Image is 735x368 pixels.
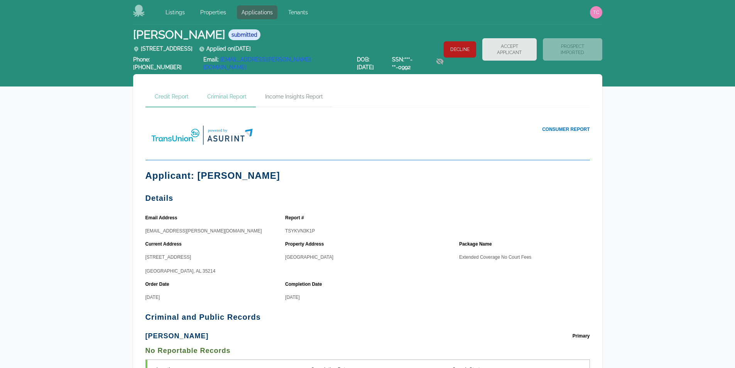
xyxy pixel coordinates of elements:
a: Income Insights Report [256,86,332,107]
div: Phone: [PHONE_NUMBER] [133,56,197,71]
span: Extended Coverage No Court Fees [459,254,531,260]
a: [EMAIL_ADDRESS][PERSON_NAME][DOMAIN_NAME] [203,56,311,70]
h3: [PERSON_NAME] [145,332,209,340]
span: [DATE] [145,295,160,300]
span: Applied on [DATE] [199,46,251,52]
strong: Current Address [145,241,184,248]
a: Criminal Report [198,86,256,107]
strong: Package Name [459,241,494,248]
span: [GEOGRAPHIC_DATA] [285,254,333,260]
span: [PERSON_NAME] [133,28,225,42]
a: Listings [161,5,189,19]
h1: Applicant: [PERSON_NAME] [145,170,590,182]
span: submitted [228,29,260,40]
nav: Tabs [145,86,590,107]
a: Credit Report [145,86,198,107]
tspan: powered by [208,128,228,132]
h2: Criminal and Public Records [145,313,590,321]
span: TSYKVN3K1P [285,228,315,234]
strong: Property Address [285,241,326,248]
h3: No Reportable Records [145,345,590,356]
a: Tenants [284,5,313,19]
div: Email: [203,56,351,71]
div: DOB: [DATE] [357,56,386,71]
button: Decline [444,41,476,58]
table: consumer report details [145,211,590,301]
h2: Details [145,194,590,202]
span: [EMAIL_ADDRESS][PERSON_NAME][DOMAIN_NAME] [145,228,262,234]
a: Applications [237,5,277,19]
strong: Order Date [145,281,172,288]
strong: Report # [285,214,306,221]
strong: Completion Date [285,281,324,288]
strong: Email Address [145,214,180,221]
button: Accept Applicant [482,38,537,61]
span: [DATE] [285,295,300,300]
a: Properties [196,5,231,19]
span: [STREET_ADDRESS] [GEOGRAPHIC_DATA], AL 35214 [145,254,216,274]
span: Primary [573,330,590,342]
p: CONSUMER REPORT [368,126,590,133]
span: [STREET_ADDRESS] [133,46,193,52]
